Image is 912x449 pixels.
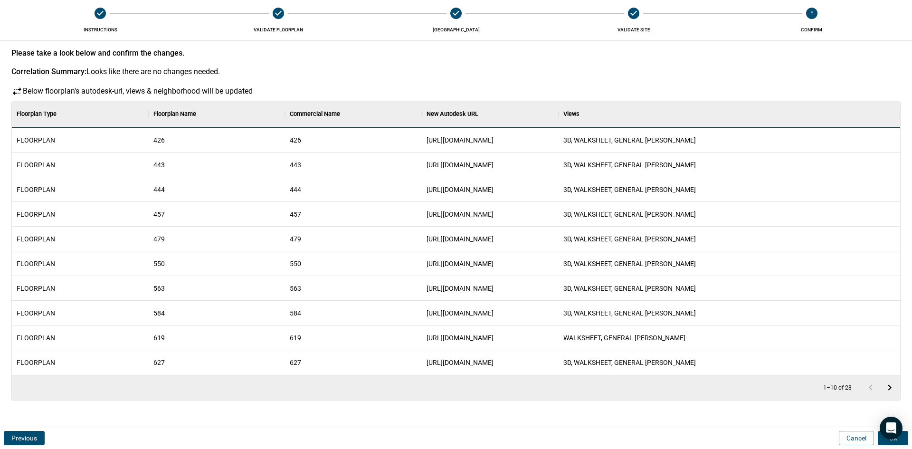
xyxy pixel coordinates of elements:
span: 3D, WALKSHEET, GENERAL [PERSON_NAME] [563,308,696,318]
div: Floorplan Type [17,101,57,127]
div: New Autodesk URL [427,101,478,127]
span: [URL][DOMAIN_NAME] [427,234,494,244]
div: Floorplan Type [12,101,149,127]
span: WALKSHEET, GENERAL [PERSON_NAME] [563,333,685,343]
span: [URL][DOMAIN_NAME] [427,333,494,343]
div: Open Intercom Messenger [880,417,902,439]
div: Commercial Name [285,101,422,127]
span: 619 [153,333,165,343]
div: Please take a look below and confirm the changes. [11,48,901,57]
p: Below floorplan's autodesk-url, views & neighborhood will be updated [23,86,253,97]
span: [URL][DOMAIN_NAME] [427,210,494,219]
span: FLOORPLAN [17,160,55,170]
div: Views [563,101,579,127]
span: 426 [153,135,165,145]
span: 563 [153,284,165,293]
span: Instructions [15,27,185,33]
span: 619 [290,333,301,343]
span: 627 [290,358,301,367]
span: 457 [153,210,165,219]
span: 3D, WALKSHEET, GENERAL [PERSON_NAME] [563,185,696,194]
div: Floorplan Name [153,101,196,127]
div: Commercial Name [290,101,340,127]
button: Previous [4,431,45,445]
span: Validate SITE [549,27,719,33]
span: 584 [290,308,301,318]
span: [URL][DOMAIN_NAME] [427,358,494,367]
span: 550 [290,259,301,268]
span: FLOORPLAN [17,259,55,268]
span: 3D, WALKSHEET, GENERAL [PERSON_NAME] [563,210,696,219]
span: FLOORPLAN [17,135,55,145]
p: 1–10 of 28 [823,385,852,391]
span: [GEOGRAPHIC_DATA] [371,27,541,33]
button: Go to next page [880,378,899,397]
span: 426 [290,135,301,145]
span: [URL][DOMAIN_NAME] [427,259,494,268]
span: FLOORPLAN [17,284,55,293]
span: 3D, WALKSHEET, GENERAL [PERSON_NAME] [563,160,696,170]
span: [URL][DOMAIN_NAME] [427,308,494,318]
span: [URL][DOMAIN_NAME] [427,135,494,145]
span: 3D, WALKSHEET, GENERAL [PERSON_NAME] [563,234,696,244]
span: FLOORPLAN [17,185,55,194]
span: 443 [153,160,165,170]
span: [URL][DOMAIN_NAME] [427,185,494,194]
span: FLOORPLAN [17,308,55,318]
span: 444 [290,185,301,194]
button: Ok [878,431,908,445]
div: New Autodesk URL [422,101,559,127]
span: FLOORPLAN [17,333,55,343]
span: 3D, WALKSHEET, GENERAL [PERSON_NAME] [563,284,696,293]
span: [URL][DOMAIN_NAME] [427,284,494,293]
span: 563 [290,284,301,293]
span: 3D, WALKSHEET, GENERAL [PERSON_NAME] [563,259,696,268]
span: 457 [290,210,301,219]
text: 5 [810,10,813,17]
button: Cancel [839,431,874,445]
div: Correlation Summary: [11,67,86,76]
span: FLOORPLAN [17,358,55,367]
div: Floorplan Name [149,101,285,127]
span: 3D, WALKSHEET, GENERAL [PERSON_NAME] [563,135,696,145]
span: 443 [290,160,301,170]
span: Confirm [727,27,897,33]
span: 627 [153,358,165,367]
span: FLOORPLAN [17,210,55,219]
span: 444 [153,185,165,194]
span: Looks like there are no changes needed. [86,67,220,76]
span: 550 [153,259,165,268]
span: Validate FLOORPLAN [193,27,363,33]
span: FLOORPLAN [17,234,55,244]
span: 479 [153,234,165,244]
span: 3D, WALKSHEET, GENERAL [PERSON_NAME] [563,358,696,367]
span: 479 [290,234,301,244]
div: Views [559,101,900,127]
span: [URL][DOMAIN_NAME] [427,160,494,170]
span: 584 [153,308,165,318]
